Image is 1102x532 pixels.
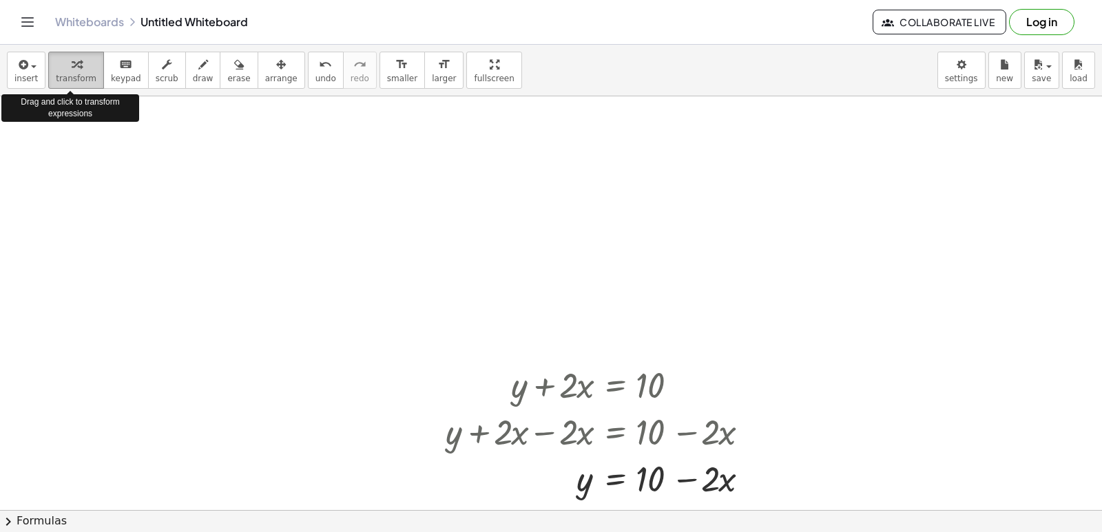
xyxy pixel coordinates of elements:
button: new [988,52,1021,89]
button: undoundo [308,52,344,89]
button: load [1062,52,1095,89]
i: format_size [395,56,408,73]
button: Toggle navigation [17,11,39,33]
span: scrub [156,74,178,83]
div: Drag and click to transform expressions [1,94,139,122]
span: load [1070,74,1088,83]
button: Collaborate Live [873,10,1006,34]
span: larger [432,74,456,83]
i: format_size [437,56,450,73]
button: scrub [148,52,186,89]
i: redo [353,56,366,73]
span: arrange [265,74,298,83]
span: transform [56,74,96,83]
button: transform [48,52,104,89]
button: erase [220,52,258,89]
button: arrange [258,52,305,89]
span: insert [14,74,38,83]
i: undo [319,56,332,73]
button: fullscreen [466,52,521,89]
span: Collaborate Live [884,16,995,28]
span: keypad [111,74,141,83]
button: Log in [1009,9,1074,35]
span: fullscreen [474,74,514,83]
span: new [996,74,1013,83]
span: erase [227,74,250,83]
i: keyboard [119,56,132,73]
button: keyboardkeypad [103,52,149,89]
span: draw [193,74,214,83]
button: format_sizelarger [424,52,464,89]
button: redoredo [343,52,377,89]
button: insert [7,52,45,89]
button: settings [937,52,986,89]
span: redo [351,74,369,83]
button: save [1024,52,1059,89]
span: smaller [387,74,417,83]
span: undo [315,74,336,83]
span: save [1032,74,1051,83]
span: settings [945,74,978,83]
a: Whiteboards [55,15,124,29]
button: draw [185,52,221,89]
button: format_sizesmaller [380,52,425,89]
